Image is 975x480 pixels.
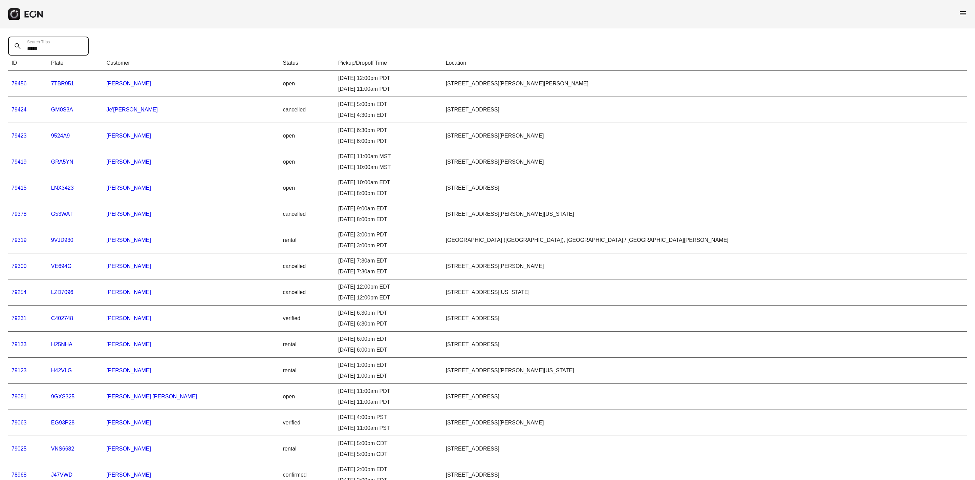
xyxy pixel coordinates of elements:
div: [DATE] 6:30pm PDT [338,126,439,134]
a: 79415 [12,185,27,191]
td: [GEOGRAPHIC_DATA] ([GEOGRAPHIC_DATA]), [GEOGRAPHIC_DATA] / [GEOGRAPHIC_DATA][PERSON_NAME] [442,227,967,253]
a: [PERSON_NAME] [106,446,151,452]
td: cancelled [280,97,335,123]
a: 78968 [12,472,27,478]
div: [DATE] 3:00pm PDT [338,242,439,250]
td: cancelled [280,201,335,227]
a: 79424 [12,107,27,112]
div: [DATE] 4:30pm EDT [338,111,439,119]
div: [DATE] 5:00pm EDT [338,100,439,108]
td: verified [280,410,335,436]
div: [DATE] 11:00am PDT [338,387,439,395]
div: [DATE] 9:00am EDT [338,205,439,213]
div: [DATE] 12:00pm PDT [338,74,439,82]
a: [PERSON_NAME] [106,133,151,139]
th: Plate [48,56,103,71]
td: [STREET_ADDRESS] [442,175,967,201]
td: [STREET_ADDRESS][PERSON_NAME][PERSON_NAME] [442,71,967,97]
td: open [280,71,335,97]
td: open [280,123,335,149]
a: GM0S3A [51,107,73,112]
div: [DATE] 8:00pm EDT [338,215,439,224]
a: [PERSON_NAME] [106,289,151,295]
a: Je'[PERSON_NAME] [106,107,158,112]
div: [DATE] 5:00pm CDT [338,450,439,458]
a: C402748 [51,315,73,321]
span: menu [959,9,967,17]
td: [STREET_ADDRESS] [442,306,967,332]
a: 79081 [12,394,27,399]
div: [DATE] 11:00am PDT [338,398,439,406]
a: 79300 [12,263,27,269]
td: [STREET_ADDRESS][PERSON_NAME] [442,149,967,175]
a: 79254 [12,289,27,295]
a: 79456 [12,81,27,86]
div: [DATE] 1:00pm EDT [338,372,439,380]
a: VE694G [51,263,71,269]
a: G53WAT [51,211,73,217]
div: [DATE] 3:00pm PDT [338,231,439,239]
td: [STREET_ADDRESS][PERSON_NAME][US_STATE] [442,358,967,384]
a: [PERSON_NAME] [106,341,151,347]
td: open [280,384,335,410]
td: rental [280,227,335,253]
td: cancelled [280,253,335,279]
a: VNS6682 [51,446,74,452]
a: 7TBR951 [51,81,74,86]
a: 79378 [12,211,27,217]
div: [DATE] 5:00pm CDT [338,439,439,447]
div: [DATE] 6:00pm EDT [338,346,439,354]
a: LZD7096 [51,289,73,295]
div: [DATE] 11:00am PDT [338,85,439,93]
td: verified [280,306,335,332]
th: Customer [103,56,279,71]
a: [PERSON_NAME] [106,237,151,243]
td: rental [280,436,335,462]
td: [STREET_ADDRESS] [442,384,967,410]
a: [PERSON_NAME] [106,211,151,217]
div: [DATE] 10:00am EDT [338,179,439,187]
div: [DATE] 11:00am PST [338,424,439,432]
td: rental [280,332,335,358]
div: [DATE] 12:00pm EDT [338,283,439,291]
td: open [280,175,335,201]
div: [DATE] 8:00pm EDT [338,189,439,197]
div: [DATE] 6:30pm PDT [338,320,439,328]
td: [STREET_ADDRESS][PERSON_NAME][US_STATE] [442,201,967,227]
a: 79133 [12,341,27,347]
a: [PERSON_NAME] [PERSON_NAME] [106,394,197,399]
a: 79063 [12,420,27,425]
td: [STREET_ADDRESS][PERSON_NAME] [442,253,967,279]
div: [DATE] 7:30am EDT [338,268,439,276]
a: [PERSON_NAME] [106,472,151,478]
a: [PERSON_NAME] [106,263,151,269]
td: [STREET_ADDRESS] [442,97,967,123]
a: [PERSON_NAME] [106,185,151,191]
a: GRA5YN [51,159,73,165]
a: EG93P28 [51,420,74,425]
th: Status [280,56,335,71]
td: [STREET_ADDRESS][PERSON_NAME] [442,410,967,436]
th: Location [442,56,967,71]
th: ID [8,56,48,71]
label: Search Trips [27,39,50,45]
div: [DATE] 11:00am MST [338,152,439,161]
a: 79123 [12,368,27,373]
a: 79319 [12,237,27,243]
td: cancelled [280,279,335,306]
a: [PERSON_NAME] [106,368,151,373]
a: 9GXS325 [51,394,74,399]
div: [DATE] 10:00am MST [338,163,439,171]
div: [DATE] 6:00pm EDT [338,335,439,343]
a: [PERSON_NAME] [106,159,151,165]
a: 79025 [12,446,27,452]
div: [DATE] 1:00pm EDT [338,361,439,369]
a: LNX3423 [51,185,74,191]
div: [DATE] 12:00pm EDT [338,294,439,302]
a: [PERSON_NAME] [106,81,151,86]
a: 9524A9 [51,133,70,139]
div: [DATE] 2:00pm EDT [338,465,439,474]
td: [STREET_ADDRESS] [442,436,967,462]
a: 9VJD930 [51,237,73,243]
th: Pickup/Dropoff Time [335,56,442,71]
